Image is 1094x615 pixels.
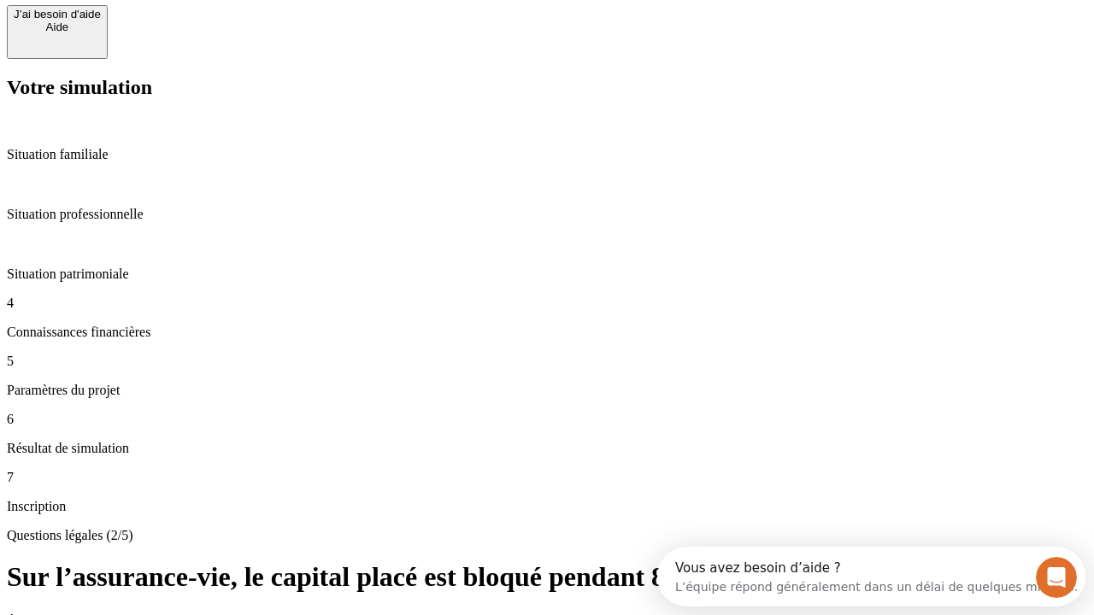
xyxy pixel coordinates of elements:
iframe: Intercom live chat discovery launcher [657,547,1085,606]
button: J’ai besoin d'aideAide [7,5,108,59]
div: Ouvrir le Messenger Intercom [7,7,471,54]
p: Résultat de simulation [7,441,1087,456]
div: Aide [14,20,101,33]
p: 4 [7,296,1087,311]
p: 5 [7,354,1087,369]
div: L’équipe répond généralement dans un délai de quelques minutes. [18,28,421,46]
p: Inscription [7,499,1087,514]
p: Situation patrimoniale [7,266,1087,282]
h2: Votre simulation [7,76,1087,99]
p: Paramètres du projet [7,383,1087,398]
p: Connaissances financières [7,325,1087,340]
p: Situation professionnelle [7,207,1087,222]
h1: Sur l’assurance-vie, le capital placé est bloqué pendant 8 ans ? [7,561,1087,593]
p: Situation familiale [7,147,1087,162]
iframe: Intercom live chat [1036,557,1077,598]
p: 7 [7,470,1087,485]
div: Vous avez besoin d’aide ? [18,15,421,28]
p: 6 [7,412,1087,427]
div: J’ai besoin d'aide [14,8,101,20]
p: Questions légales (2/5) [7,528,1087,543]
